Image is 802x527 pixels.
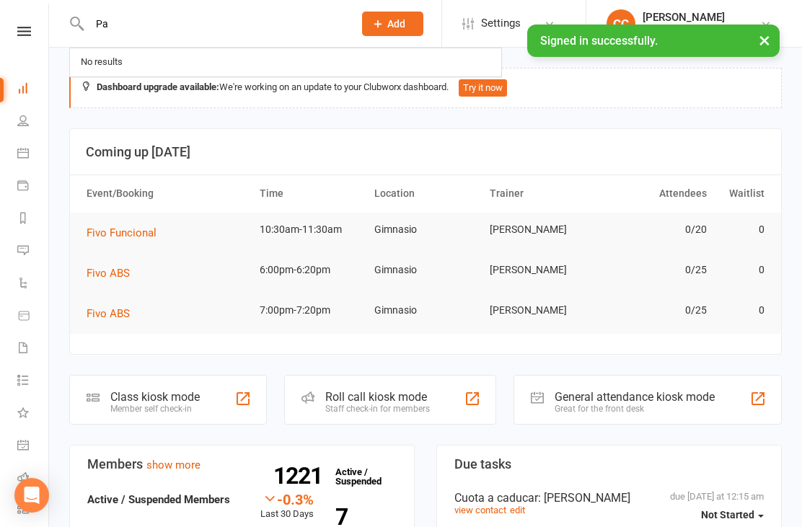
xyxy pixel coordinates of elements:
td: [PERSON_NAME] [483,253,599,287]
div: General attendance kiosk mode [555,390,715,404]
td: 0/25 [598,253,713,287]
div: Cuota a caducar [454,491,764,505]
th: Event/Booking [80,175,253,212]
a: Payments [17,171,50,203]
td: 7:00pm-7:20pm [253,293,369,327]
div: -0.3% [260,491,314,507]
th: Trainer [483,175,599,212]
div: Open Intercom Messenger [14,478,49,513]
span: Settings [481,7,521,40]
div: Last 30 Days [260,491,314,522]
a: view contact [454,505,506,515]
strong: 1221 [273,465,328,487]
th: Attendees [598,175,713,212]
strong: Dashboard upgrade available: [97,81,219,92]
td: 6:00pm-6:20pm [253,253,369,287]
td: [PERSON_NAME] [483,213,599,247]
h3: Due tasks [454,457,764,471]
a: People [17,106,50,138]
div: [PERSON_NAME] [643,11,748,24]
div: Fivo Gimnasio 24 horas [643,24,748,37]
td: [PERSON_NAME] [483,293,599,327]
div: Class kiosk mode [110,390,200,404]
td: 0 [713,253,771,287]
td: Gimnasio [368,253,483,287]
td: 10:30am-11:30am [253,213,369,247]
a: Calendar [17,138,50,171]
span: Not Started [701,509,754,521]
button: Fivo ABS [87,265,140,282]
a: Product Sales [17,301,50,333]
a: edit [510,505,525,515]
th: Location [368,175,483,212]
div: Roll call kiosk mode [325,390,430,404]
span: Signed in successfully. [540,34,658,48]
a: Dashboard [17,74,50,106]
h3: Members [87,457,397,471]
th: Waitlist [713,175,771,212]
div: Staff check-in for members [325,404,430,414]
div: CC [607,9,635,38]
button: Fivo Funcional [87,224,167,242]
span: : [PERSON_NAME] [538,491,630,505]
a: show more [146,459,200,471]
span: Fivo ABS [87,307,130,320]
a: General attendance kiosk mode [17,430,50,463]
div: Member self check-in [110,404,200,414]
a: What's New [17,398,50,430]
div: We're working on an update to your Clubworx dashboard. [69,68,782,108]
td: 0/25 [598,293,713,327]
button: Fivo ABS [87,305,140,322]
a: 1221Active / Suspended [328,456,392,497]
span: Fivo Funcional [87,226,157,239]
td: Gimnasio [368,293,483,327]
span: Add [387,18,405,30]
span: Fivo ABS [87,267,130,280]
td: Gimnasio [368,213,483,247]
strong: Active / Suspended Members [87,493,230,506]
td: 0 [713,293,771,327]
th: Time [253,175,369,212]
button: Try it now [459,79,507,97]
div: Great for the front desk [555,404,715,414]
input: Search... [85,14,343,34]
td: 0 [713,213,771,247]
button: × [752,25,777,56]
a: Roll call kiosk mode [17,463,50,495]
div: No results [76,52,127,73]
td: 0/20 [598,213,713,247]
h3: Coming up [DATE] [86,145,765,159]
button: Add [362,12,423,36]
a: Reports [17,203,50,236]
